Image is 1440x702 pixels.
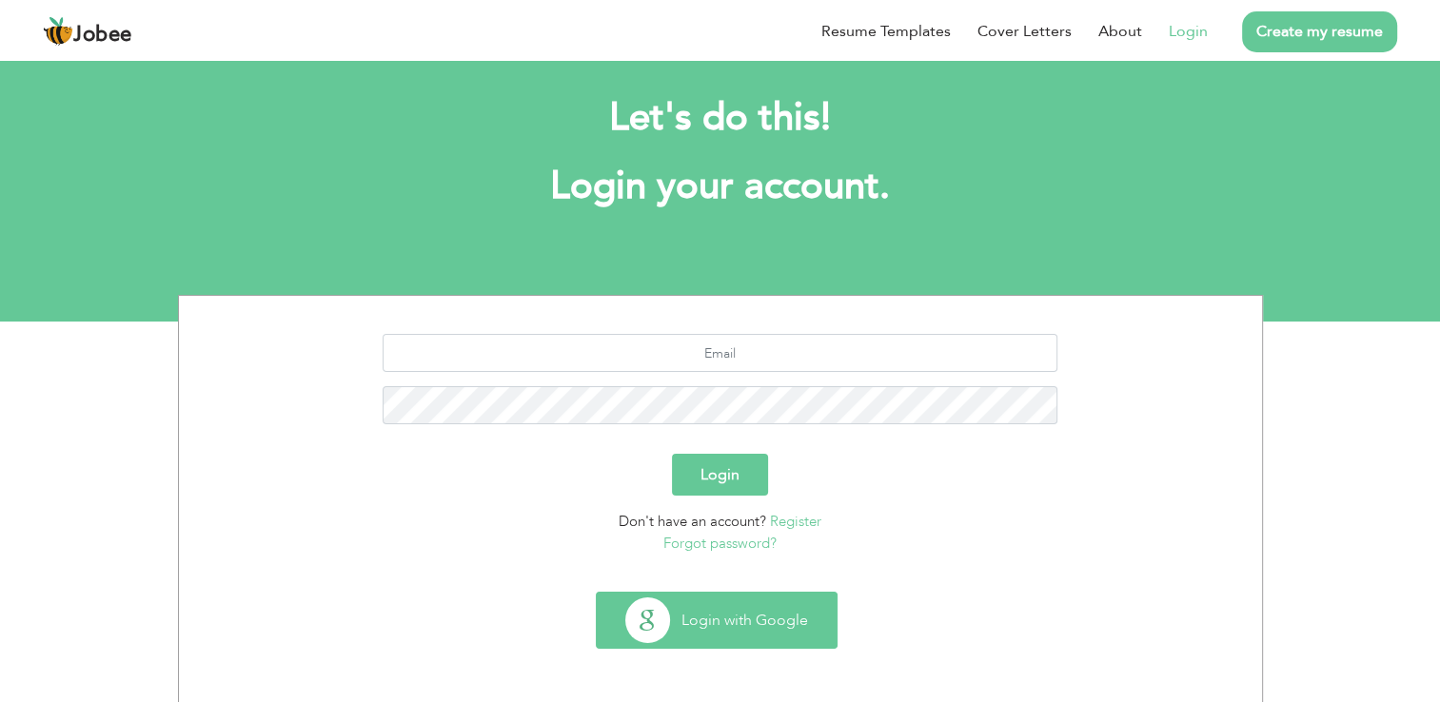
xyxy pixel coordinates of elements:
a: Login [1169,20,1208,43]
img: jobee.io [43,16,73,47]
a: Jobee [43,16,132,47]
a: Register [770,512,821,531]
a: Forgot password? [663,534,777,553]
a: Resume Templates [821,20,951,43]
h1: Login your account. [207,162,1234,211]
a: Cover Letters [977,20,1072,43]
h2: Let's do this! [207,93,1234,143]
a: About [1098,20,1142,43]
button: Login [672,454,768,496]
span: Jobee [73,25,132,46]
button: Login with Google [597,593,837,648]
span: Don't have an account? [619,512,766,531]
input: Email [383,334,1057,372]
a: Create my resume [1242,11,1397,52]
